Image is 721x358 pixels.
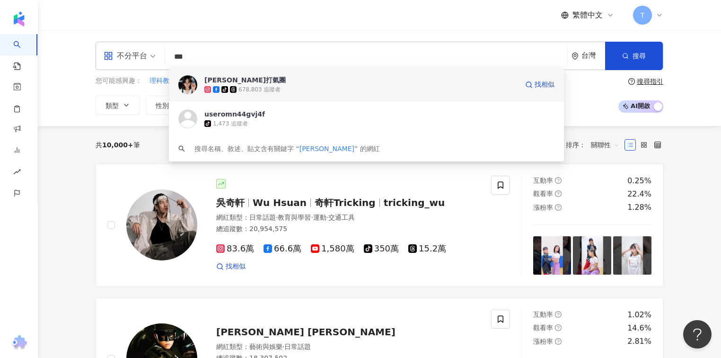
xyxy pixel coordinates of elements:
[384,197,445,208] span: tricking_wu
[311,214,313,221] span: ·
[264,244,301,254] span: 66.6萬
[641,10,645,20] span: T
[216,197,245,208] span: 吳奇軒
[566,137,624,152] div: 排序：
[96,96,140,115] button: 類型
[238,86,281,94] div: 678,803 追蹤者
[555,204,562,211] span: question-circle
[326,214,328,221] span: ·
[591,137,619,152] span: 關聯性
[628,78,635,85] span: question-circle
[573,236,611,275] img: post-image
[555,177,562,184] span: question-circle
[581,52,605,60] div: 台灣
[555,324,562,331] span: question-circle
[249,343,282,350] span: 藝術與娛樂
[613,236,651,275] img: post-image
[278,214,311,221] span: 教育與學習
[149,76,176,86] button: 理科教育
[284,343,311,350] span: 日常話題
[627,176,651,186] div: 0.25%
[216,262,246,271] a: 找相似
[226,262,246,271] span: 找相似
[328,214,355,221] span: 交通工具
[683,320,712,349] iframe: Help Scout Beacon - Open
[96,164,663,286] a: KOL Avatar吳奇軒Wu Hsuan奇軒Trickingtricking_wu網紅類型：日常話題·教育與學習·運動·交通工具總追蹤數：20,954,57583.6萬66.6萬1,580萬3...
[364,244,399,254] span: 350萬
[533,204,553,211] span: 漲粉率
[216,244,254,254] span: 83.6萬
[96,141,140,149] div: 共 筆
[156,102,169,109] span: 性別
[146,96,190,115] button: 性別
[533,324,553,331] span: 觀看率
[315,197,376,208] span: 奇軒Tricking
[311,244,354,254] span: 1,580萬
[633,52,646,60] span: 搜尋
[637,78,663,85] div: 搜尋指引
[627,323,651,333] div: 14.6%
[627,202,651,213] div: 1.28%
[10,335,28,350] img: chrome extension
[276,214,278,221] span: ·
[204,75,286,85] div: [PERSON_NAME]打氣團
[408,244,446,254] span: 15.2萬
[572,10,603,20] span: 繁體中文
[555,311,562,318] span: question-circle
[627,336,651,347] div: 2.81%
[533,311,553,318] span: 互動率
[535,80,554,89] span: 找相似
[178,145,185,152] span: search
[104,51,113,61] span: appstore
[204,109,265,119] div: useromn44gvj4f
[102,141,133,149] span: 10,000+
[106,102,119,109] span: 類型
[194,143,380,154] div: 搜尋名稱、敘述、貼文含有關鍵字 “ ” 的網紅
[253,197,307,208] span: Wu Hsuan
[216,213,480,223] div: 網紅類型 ：
[627,310,651,320] div: 1.02%
[525,75,554,94] a: 找相似
[178,75,197,94] img: KOL Avatar
[313,214,326,221] span: 運動
[533,190,553,197] span: 觀看率
[104,48,147,63] div: 不分平台
[627,189,651,199] div: 22.4%
[533,236,572,275] img: post-image
[213,120,248,128] div: 1,473 追蹤者
[216,224,480,234] div: 總追蹤數 ： 20,954,575
[533,177,553,184] span: 互動率
[178,109,197,128] img: KOL Avatar
[126,189,197,260] img: KOL Avatar
[555,338,562,345] span: question-circle
[13,34,32,71] a: search
[249,214,276,221] span: 日常話題
[216,342,480,352] div: 網紅類型 ：
[96,76,142,86] span: 您可能感興趣：
[533,338,553,345] span: 漲粉率
[555,190,562,197] span: question-circle
[216,326,396,338] span: [PERSON_NAME] [PERSON_NAME]
[282,343,284,350] span: ·
[299,145,354,152] span: [PERSON_NAME]
[11,11,26,27] img: logo icon
[572,53,579,60] span: environment
[605,42,663,70] button: 搜尋
[13,162,21,184] span: rise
